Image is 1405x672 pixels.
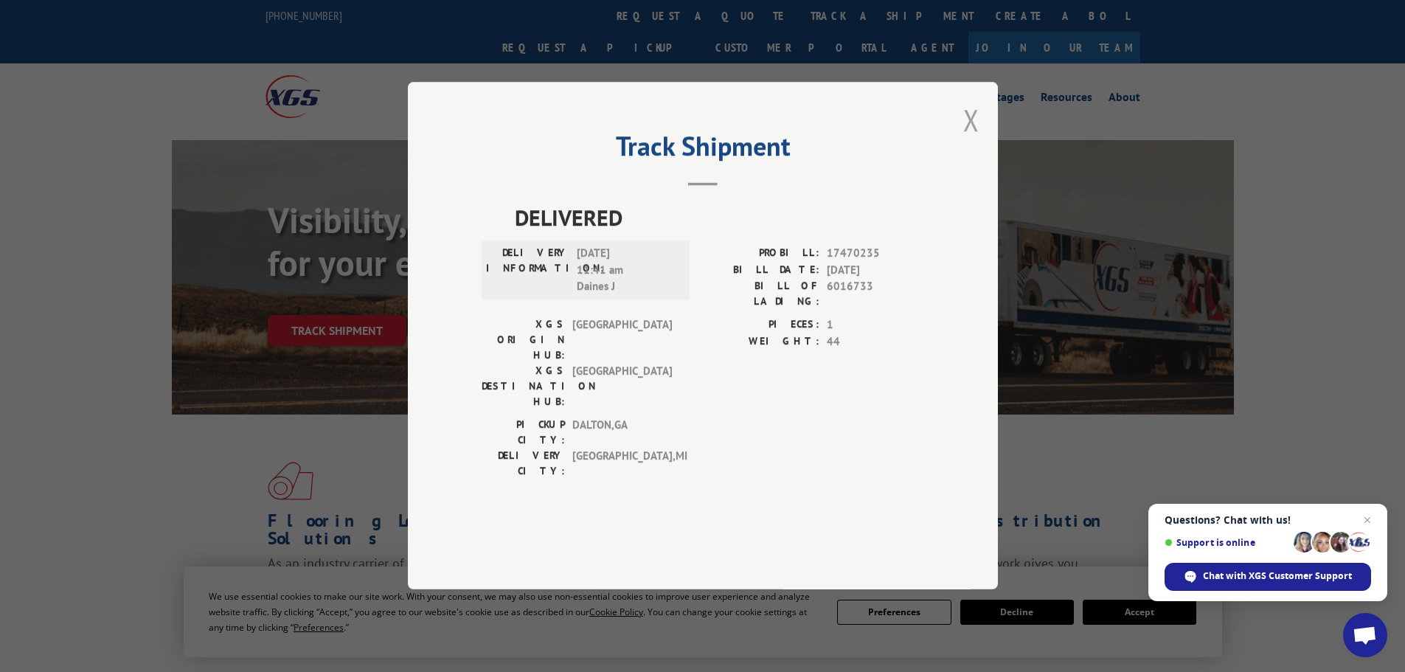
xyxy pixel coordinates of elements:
[482,448,565,479] label: DELIVERY CITY:
[827,279,924,310] span: 6016733
[482,317,565,364] label: XGS ORIGIN HUB:
[572,364,672,410] span: [GEOGRAPHIC_DATA]
[703,279,819,310] label: BILL OF LADING:
[703,333,819,350] label: WEIGHT:
[1165,514,1371,526] span: Questions? Chat with us!
[963,100,979,139] button: Close modal
[1165,537,1288,548] span: Support is online
[572,418,672,448] span: DALTON , GA
[572,317,672,364] span: [GEOGRAPHIC_DATA]
[1165,563,1371,591] div: Chat with XGS Customer Support
[1359,511,1376,529] span: Close chat
[827,246,924,263] span: 17470235
[827,317,924,334] span: 1
[827,262,924,279] span: [DATE]
[482,418,565,448] label: PICKUP CITY:
[572,448,672,479] span: [GEOGRAPHIC_DATA] , MI
[515,201,924,235] span: DELIVERED
[1343,613,1387,657] div: Open chat
[1203,569,1352,583] span: Chat with XGS Customer Support
[486,246,569,296] label: DELIVERY INFORMATION:
[577,246,676,296] span: [DATE] 11:41 am Daines J
[482,136,924,164] h2: Track Shipment
[703,246,819,263] label: PROBILL:
[827,333,924,350] span: 44
[703,262,819,279] label: BILL DATE:
[703,317,819,334] label: PIECES:
[482,364,565,410] label: XGS DESTINATION HUB:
